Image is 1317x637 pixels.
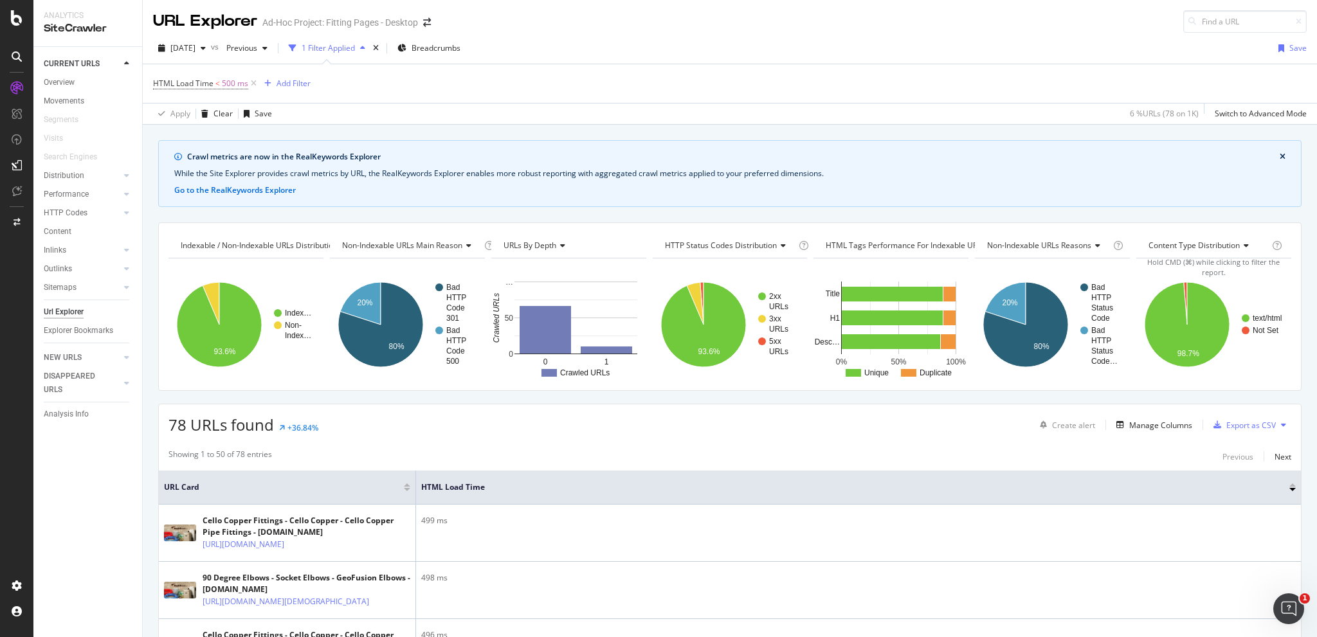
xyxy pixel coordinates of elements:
[505,278,513,287] text: …
[285,309,311,318] text: Index…
[277,78,311,89] div: Add Filter
[1183,10,1307,33] input: Find a URL
[44,281,77,294] div: Sitemaps
[543,357,547,366] text: 0
[1035,415,1095,435] button: Create alert
[1289,42,1307,53] div: Save
[285,331,311,340] text: Index…
[44,21,132,36] div: SiteCrawler
[44,76,133,89] a: Overview
[287,422,318,433] div: +36.84%
[1091,293,1111,302] text: HTTP
[44,305,84,319] div: Url Explorer
[259,76,311,91] button: Add Filter
[1149,240,1240,251] span: Content Type Distribution
[170,42,195,53] span: 2025 Oct. 15th
[44,408,89,421] div: Analysis Info
[1208,415,1276,435] button: Export as CSV
[330,269,484,381] svg: A chart.
[215,78,220,89] span: <
[813,269,967,381] svg: A chart.
[836,357,848,366] text: 0%
[44,94,84,108] div: Movements
[446,326,460,335] text: Bad
[1275,449,1291,464] button: Next
[1129,420,1192,431] div: Manage Columns
[153,103,190,124] button: Apply
[501,235,635,256] h4: URLs by Depth
[446,283,460,292] text: Bad
[44,408,133,421] a: Analysis Info
[340,235,482,256] h4: Non-Indexable URLs Main Reason
[769,302,788,311] text: URLs
[1222,451,1253,462] div: Previous
[178,235,357,256] h4: Indexable / Non-Indexable URLs Distribution
[1276,148,1289,165] button: close banner
[815,337,840,346] text: Desc…
[421,515,1296,526] div: 499 ms
[44,113,78,127] div: Segments
[604,357,608,366] text: 1
[44,206,120,220] a: HTTP Codes
[221,42,257,53] span: Previous
[181,240,338,251] span: Indexable / Non-Indexable URLs distribution
[203,538,284,551] a: [URL][DOMAIN_NAME]
[975,269,1129,381] svg: A chart.
[44,370,120,397] a: DISAPPEARED URLS
[1130,108,1199,119] div: 6 % URLs ( 78 on 1K )
[168,449,272,464] div: Showing 1 to 50 of 78 entries
[44,305,133,319] a: Url Explorer
[492,293,501,343] text: Crawled URLs
[1091,357,1118,366] text: Code…
[213,347,235,356] text: 93.6%
[421,572,1296,584] div: 498 ms
[285,321,302,330] text: Non-
[1091,314,1110,323] text: Code
[164,525,196,541] img: main image
[44,150,97,164] div: Search Engines
[213,108,233,119] div: Clear
[446,357,459,366] text: 500
[446,346,465,355] text: Code
[1273,593,1304,624] iframe: Intercom live chat
[1136,269,1290,381] svg: A chart.
[44,188,89,201] div: Performance
[174,184,296,196] button: Go to the RealKeywords Explorer
[1052,420,1095,431] div: Create alert
[44,150,110,164] a: Search Engines
[769,347,788,356] text: URLs
[153,10,257,32] div: URL Explorer
[342,240,462,251] span: Non-Indexable URLs Main Reason
[920,368,952,377] text: Duplicate
[44,57,100,71] div: CURRENT URLS
[423,18,431,27] div: arrow-right-arrow-left
[1111,417,1192,433] button: Manage Columns
[769,325,788,334] text: URLs
[44,169,84,183] div: Distribution
[44,351,120,364] a: NEW URLS
[44,225,133,238] a: Content
[239,103,272,124] button: Save
[1177,349,1199,358] text: 98.7%
[211,41,221,52] span: vs
[662,235,796,256] h4: HTTP Status Codes Distribution
[44,262,72,276] div: Outlinks
[1275,451,1291,462] div: Next
[44,76,75,89] div: Overview
[826,289,840,298] text: Title
[560,368,610,377] text: Crawled URLs
[44,324,133,337] a: Explorer Bookmarks
[491,269,645,381] svg: A chart.
[653,269,806,381] svg: A chart.
[222,75,248,93] span: 500 ms
[44,351,82,364] div: NEW URLS
[823,235,1004,256] h4: HTML Tags Performance for Indexable URLs
[446,293,466,302] text: HTTP
[44,324,113,337] div: Explorer Bookmarks
[370,42,381,55] div: times
[44,244,66,257] div: Inlinks
[446,314,459,323] text: 301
